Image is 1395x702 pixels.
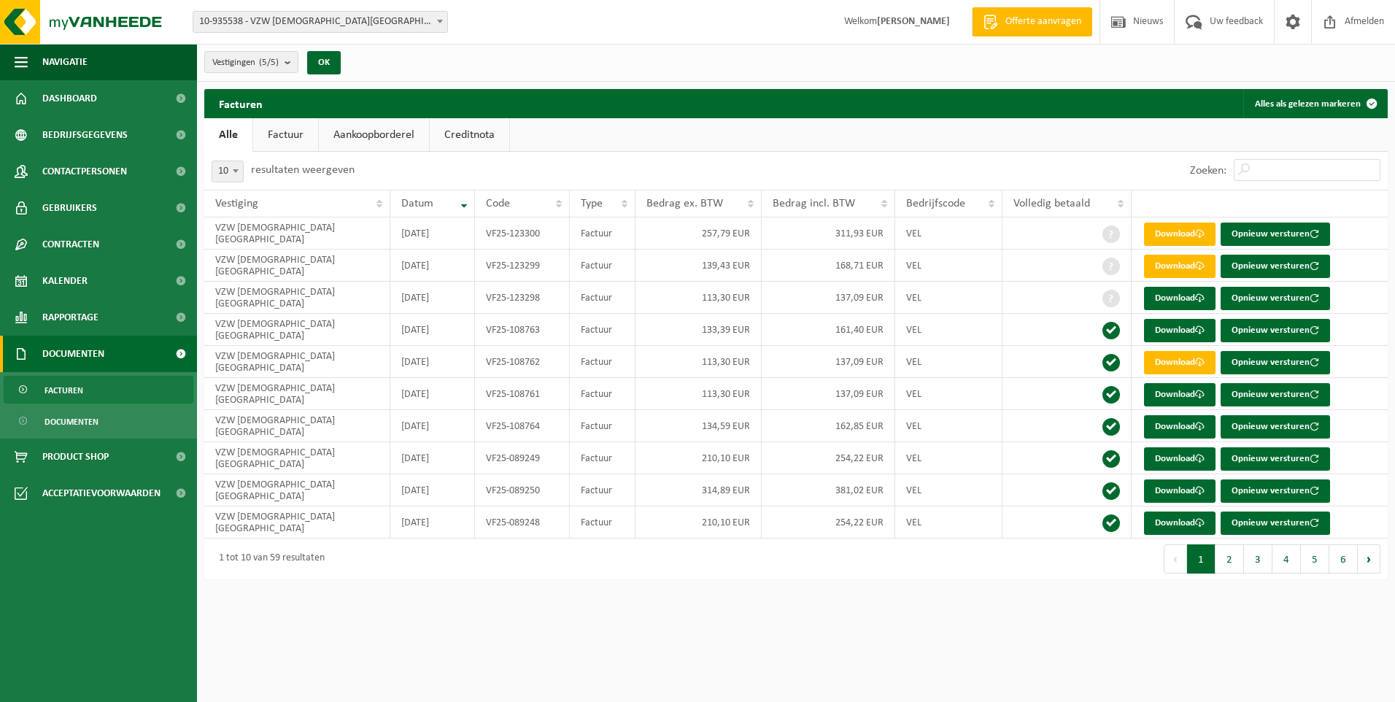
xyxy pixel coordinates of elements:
[486,198,510,209] span: Code
[972,7,1092,36] a: Offerte aanvragen
[1144,351,1216,374] a: Download
[570,314,635,346] td: Factuur
[895,442,1003,474] td: VEL
[204,250,390,282] td: VZW [DEMOGRAPHIC_DATA][GEOGRAPHIC_DATA]
[204,217,390,250] td: VZW [DEMOGRAPHIC_DATA][GEOGRAPHIC_DATA]
[475,378,569,410] td: VF25-108761
[1244,544,1272,574] button: 3
[635,474,762,506] td: 314,89 EUR
[253,118,318,152] a: Factuur
[475,506,569,539] td: VF25-089248
[42,263,88,299] span: Kalender
[204,282,390,314] td: VZW [DEMOGRAPHIC_DATA][GEOGRAPHIC_DATA]
[475,410,569,442] td: VF25-108764
[762,506,895,539] td: 254,22 EUR
[646,198,723,209] span: Bedrag ex. BTW
[45,408,98,436] span: Documenten
[895,217,1003,250] td: VEL
[1144,255,1216,278] a: Download
[762,346,895,378] td: 137,09 EUR
[1187,544,1216,574] button: 1
[635,314,762,346] td: 133,39 EUR
[1221,415,1330,439] button: Opnieuw versturen
[1144,319,1216,342] a: Download
[475,474,569,506] td: VF25-089250
[42,226,99,263] span: Contracten
[1002,15,1085,29] span: Offerte aanvragen
[762,314,895,346] td: 161,40 EUR
[762,282,895,314] td: 137,09 EUR
[430,118,509,152] a: Creditnota
[773,198,855,209] span: Bedrag incl. BTW
[635,506,762,539] td: 210,10 EUR
[204,474,390,506] td: VZW [DEMOGRAPHIC_DATA][GEOGRAPHIC_DATA]
[212,161,243,182] span: 10
[895,282,1003,314] td: VEL
[475,442,569,474] td: VF25-089249
[1221,351,1330,374] button: Opnieuw versturen
[390,378,476,410] td: [DATE]
[212,161,244,182] span: 10
[390,506,476,539] td: [DATE]
[570,442,635,474] td: Factuur
[1144,383,1216,406] a: Download
[570,506,635,539] td: Factuur
[1221,479,1330,503] button: Opnieuw versturen
[204,314,390,346] td: VZW [DEMOGRAPHIC_DATA][GEOGRAPHIC_DATA]
[4,407,193,435] a: Documenten
[42,44,88,80] span: Navigatie
[475,314,569,346] td: VF25-108763
[1221,255,1330,278] button: Opnieuw versturen
[1144,512,1216,535] a: Download
[895,314,1003,346] td: VEL
[570,346,635,378] td: Factuur
[42,117,128,153] span: Bedrijfsgegevens
[635,346,762,378] td: 113,30 EUR
[1221,383,1330,406] button: Opnieuw versturen
[204,118,252,152] a: Alle
[1164,544,1187,574] button: Previous
[401,198,433,209] span: Datum
[895,506,1003,539] td: VEL
[895,250,1003,282] td: VEL
[1301,544,1329,574] button: 5
[204,506,390,539] td: VZW [DEMOGRAPHIC_DATA][GEOGRAPHIC_DATA]
[570,217,635,250] td: Factuur
[762,410,895,442] td: 162,85 EUR
[204,442,390,474] td: VZW [DEMOGRAPHIC_DATA][GEOGRAPHIC_DATA]
[762,442,895,474] td: 254,22 EUR
[475,346,569,378] td: VF25-108762
[475,250,569,282] td: VF25-123299
[895,346,1003,378] td: VEL
[1272,544,1301,574] button: 4
[45,377,83,404] span: Facturen
[762,474,895,506] td: 381,02 EUR
[390,217,476,250] td: [DATE]
[635,410,762,442] td: 134,59 EUR
[204,89,277,117] h2: Facturen
[212,52,279,74] span: Vestigingen
[1221,287,1330,310] button: Opnieuw versturen
[475,282,569,314] td: VF25-123298
[42,475,161,512] span: Acceptatievoorwaarden
[215,198,258,209] span: Vestiging
[1221,223,1330,246] button: Opnieuw versturen
[581,198,603,209] span: Type
[193,11,448,33] span: 10-935538 - VZW PRIESTER DAENS COLLEGE - AALST
[1243,89,1386,118] button: Alles als gelezen markeren
[1144,415,1216,439] a: Download
[42,190,97,226] span: Gebruikers
[204,378,390,410] td: VZW [DEMOGRAPHIC_DATA][GEOGRAPHIC_DATA]
[1221,319,1330,342] button: Opnieuw versturen
[390,314,476,346] td: [DATE]
[1144,447,1216,471] a: Download
[1144,223,1216,246] a: Download
[1216,544,1244,574] button: 2
[42,153,127,190] span: Contactpersonen
[762,378,895,410] td: 137,09 EUR
[1329,544,1358,574] button: 6
[1144,479,1216,503] a: Download
[1190,165,1226,177] label: Zoeken:
[762,250,895,282] td: 168,71 EUR
[1013,198,1090,209] span: Volledig betaald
